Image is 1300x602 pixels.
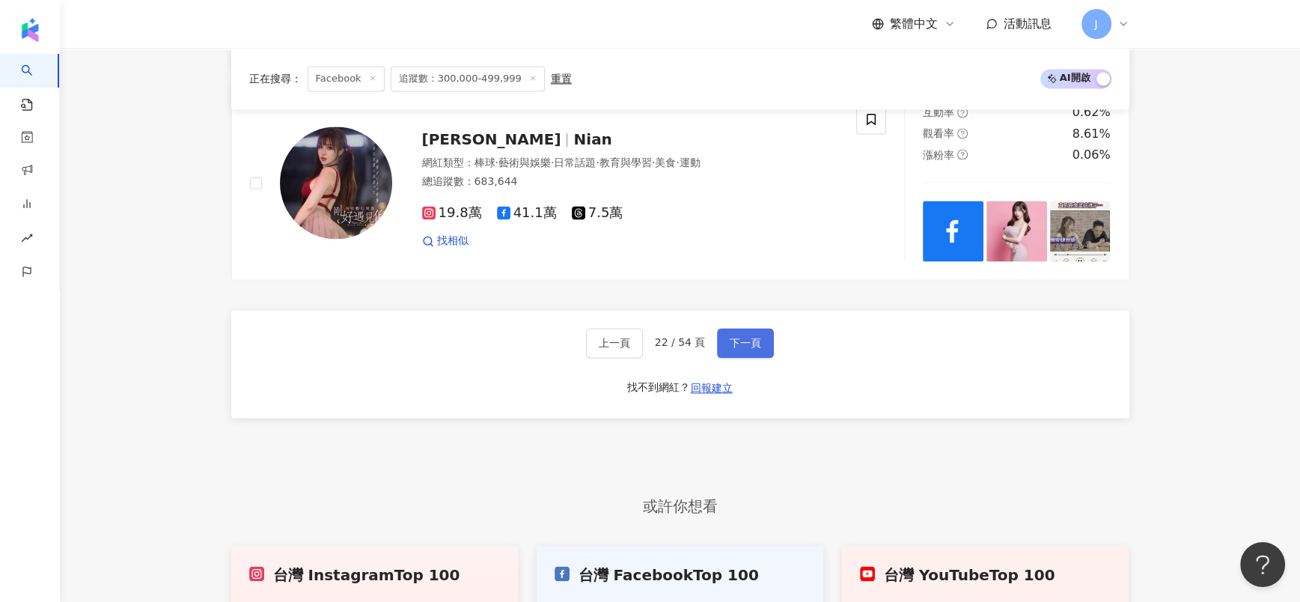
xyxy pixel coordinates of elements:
span: 7.5萬 [572,205,623,221]
iframe: Help Scout Beacon - Open [1240,542,1285,587]
span: 19.8萬 [422,205,482,221]
button: 回報建立 [690,376,733,400]
div: 0.06% [1072,147,1111,163]
span: 22 / 54 頁 [655,336,706,348]
span: 日常話題 [554,156,596,168]
div: 重置 [551,73,572,85]
span: 下一頁 [730,337,761,349]
span: · [676,156,679,168]
span: 上一頁 [599,337,630,349]
span: Nian [573,130,611,148]
div: 台灣 Facebook Top 100 [555,564,806,585]
span: rise [21,223,33,257]
span: 藝術與娛樂 [498,156,551,168]
span: · [652,156,655,168]
span: 教育與學習 [599,156,652,168]
span: 或許你想看 [628,495,733,518]
a: 找相似 [422,234,469,249]
span: 棒球 [474,156,495,168]
span: 美食 [655,156,676,168]
div: 0.62% [1072,104,1111,121]
span: question-circle [957,128,968,139]
img: post-image [986,201,1047,261]
span: J [1094,16,1097,32]
span: [PERSON_NAME] [422,130,561,148]
span: · [596,156,599,168]
div: 總追蹤數 ： 683,644 [422,174,839,189]
span: 41.1萬 [497,205,557,221]
div: 8.61% [1072,126,1111,142]
span: question-circle [957,107,968,118]
a: search [21,54,51,112]
span: 回報建立 [691,382,733,394]
img: KOL Avatar [280,127,392,239]
span: 漲粉率 [923,149,954,161]
img: post-image [1050,201,1111,261]
div: 台灣 YouTube Top 100 [860,564,1111,585]
div: 台灣 Instagram Top 100 [249,564,501,585]
span: 找相似 [437,234,469,249]
button: 下一頁 [717,328,774,358]
span: 正在搜尋 ： [249,73,302,85]
div: 網紅類型 ： [422,156,839,171]
a: KOL Avatar[PERSON_NAME]Nian網紅類型：棒球·藝術與娛樂·日常話題·教育與學習·美食·運動總追蹤數：683,64419.8萬41.1萬7.5萬找相似互動率question... [231,85,1129,279]
span: · [495,156,498,168]
span: question-circle [957,149,968,159]
span: · [551,156,554,168]
span: 活動訊息 [1004,16,1052,31]
span: 運動 [680,156,701,168]
span: 互動率 [923,106,954,118]
span: Facebook [308,66,385,91]
img: logo icon [18,18,42,42]
div: 找不到網紅？ [627,380,690,395]
span: 繁體中文 [890,16,938,32]
img: post-image [923,201,983,261]
button: 上一頁 [586,328,643,358]
span: 觀看率 [923,127,954,139]
span: 追蹤數：300,000-499,999 [391,66,545,91]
